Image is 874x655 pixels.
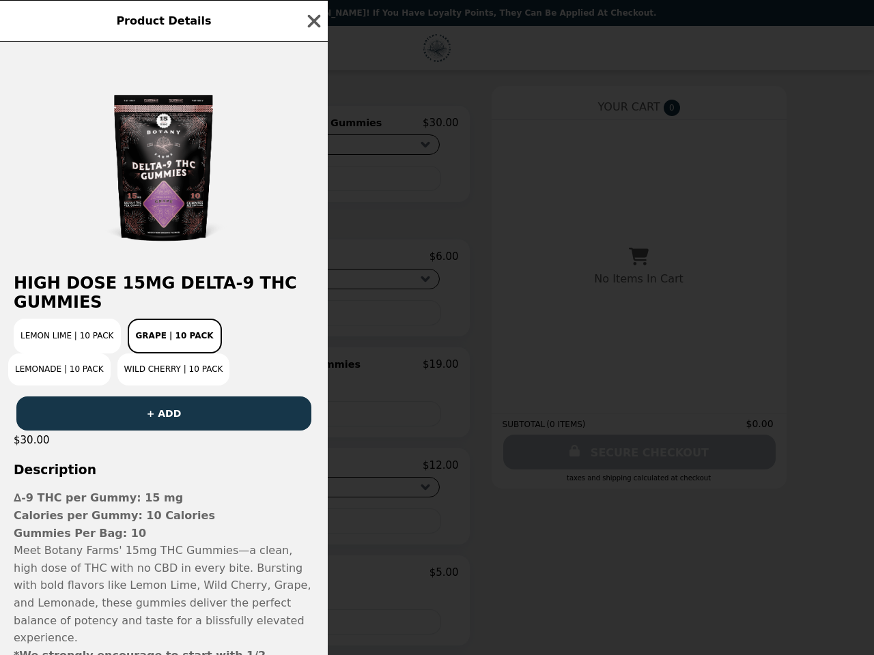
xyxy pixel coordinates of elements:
[61,55,266,260] img: Grape | 10 Pack
[128,319,222,353] button: Grape | 10 Pack
[14,319,121,353] button: Lemon Lime | 10 Pack
[116,14,211,27] span: Product Details
[8,353,111,385] button: Lemonade | 10 Pack
[14,542,314,647] p: Meet Botany Farms' 15mg THC Gummies—a clean, high dose of THC with no CBD in every bite. Bursting...
[16,396,311,431] button: + ADD
[14,491,183,504] strong: ∆-9 THC per Gummy: 15 mg
[14,527,146,540] strong: Gummies Per Bag: 10
[117,353,230,385] button: Wild Cherry | 10 Pack
[14,509,215,522] strong: Calories per Gummy: 10 Calories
